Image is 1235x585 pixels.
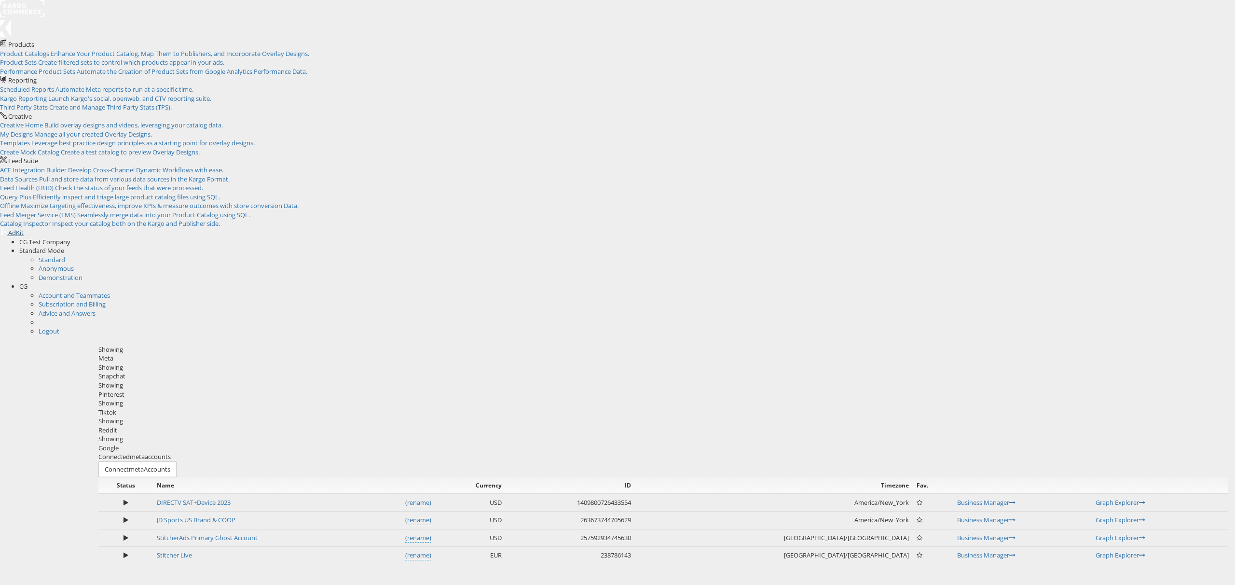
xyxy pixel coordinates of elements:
[405,551,431,560] a: (rename)
[51,49,309,58] span: Enhance Your Product Catalog, Map Them to Publishers, and Incorporate Overlay Designs.
[98,390,1228,399] div: Pinterest
[39,264,74,273] a: Anonymous
[1096,533,1145,542] a: Graph Explorer
[77,67,307,76] span: Automate the Creation of Product Sets from Google Analytics Performance Data.
[506,477,635,494] th: ID
[39,327,59,335] a: Logout
[52,219,220,228] span: Inspect your catalog both on the Kargo and Publisher side.
[38,58,224,67] span: Create filtered sets to control which products appear in your ads.
[77,210,250,219] span: Seamlessly merge data into your Product Catalog using SQL.
[49,103,172,111] span: Create and Manage Third Party Stats (TPS).
[506,512,635,529] td: 263673744705629
[98,434,1228,444] div: Showing
[635,547,913,564] td: [GEOGRAPHIC_DATA]/[GEOGRAPHIC_DATA]
[98,399,1228,408] div: Showing
[68,166,223,174] span: Develop Cross-Channel Dynamic Workflows with ease.
[19,282,27,291] span: CG
[39,273,82,282] a: Demonstration
[153,477,435,494] th: Name
[19,246,64,255] span: Standard Mode
[506,547,635,564] td: 238786143
[157,498,231,507] a: DIRECTV SAT+Device 2023
[405,515,431,525] a: (rename)
[39,175,230,183] span: Pull and store data from various data sources in the Kargo Format.
[1096,498,1145,507] a: Graph Explorer
[1096,515,1145,524] a: Graph Explorer
[435,494,506,512] td: USD
[98,477,153,494] th: Status
[39,309,96,318] a: Advice and Answers
[157,551,192,559] a: Stitcher Live
[55,183,203,192] span: Check the status of your feeds that were processed.
[957,533,1015,542] a: Business Manager
[435,547,506,564] td: EUR
[8,156,38,165] span: Feed Suite
[98,444,1228,453] div: Google
[8,40,34,49] span: Products
[98,461,177,477] button: ConnectmetaAccounts
[157,533,258,542] a: StitcherAds Primary Ghost Account
[157,515,235,524] a: JD Sports US Brand & COOP
[405,533,431,543] a: (rename)
[129,465,144,474] span: meta
[55,85,193,94] span: Automate Meta reports to run at a specific time.
[31,139,255,147] span: Leverage best practice design principles as a starting point for overlay designs.
[98,417,1228,426] div: Showing
[98,381,1228,390] div: Showing
[98,408,1228,417] div: Tiktok
[405,498,431,508] a: (rename)
[39,291,110,300] a: Account and Teammates
[130,452,145,461] span: meta
[8,228,24,237] span: AdKit
[19,237,70,246] span: CG Test Company
[44,121,223,129] span: Build overlay designs and videos, leveraging your catalog data.
[435,529,506,547] td: USD
[435,512,506,529] td: USD
[98,426,1228,435] div: Reddit
[506,494,635,512] td: 1409800726433554
[33,193,220,201] span: Efficiently inspect and triage large product catalog files using SQL.
[8,76,37,84] span: Reporting
[98,372,1228,381] div: Snapchat
[957,498,1015,507] a: Business Manager
[21,201,299,210] span: Maximize targeting effectiveness, improve KPIs & measure outcomes with store conversion Data.
[1096,551,1145,559] a: Graph Explorer
[98,363,1228,372] div: Showing
[957,515,1015,524] a: Business Manager
[39,255,65,264] a: Standard
[635,512,913,529] td: America/New_York
[635,477,913,494] th: Timezone
[34,130,152,139] span: Manage all your created Overlay Designs.
[98,354,1228,363] div: Meta
[635,494,913,512] td: America/New_York
[98,452,1228,461] div: Connected accounts
[506,529,635,547] td: 257592934745630
[435,477,506,494] th: Currency
[8,112,32,121] span: Creative
[913,477,953,494] th: Fav.
[39,300,106,308] a: Subscription and Billing
[957,551,1015,559] a: Business Manager
[61,148,200,156] span: Create a test catalog to preview Overlay Designs.
[48,94,211,103] span: Launch Kargo's social, openweb, and CTV reporting suite.
[98,345,1228,354] div: Showing
[635,529,913,547] td: [GEOGRAPHIC_DATA]/[GEOGRAPHIC_DATA]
